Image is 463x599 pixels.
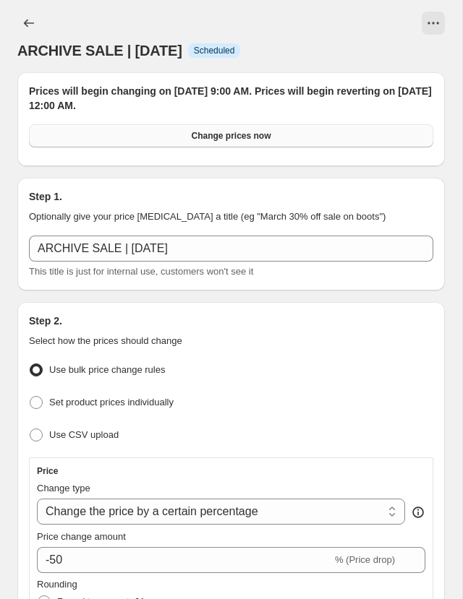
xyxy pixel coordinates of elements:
[37,547,332,573] input: -15
[17,12,41,35] button: Price change jobs
[37,483,90,494] span: Change type
[37,465,58,477] h3: Price
[411,505,425,520] div: help
[335,554,395,565] span: % (Price drop)
[29,334,433,348] p: Select how the prices should change
[37,531,126,542] span: Price change amount
[17,43,182,59] span: ARCHIVE SALE | [DATE]
[29,84,433,113] h2: Prices will begin changing on [DATE] 9:00 AM. Prices will begin reverting on [DATE] 12:00 AM.
[29,124,433,147] button: Change prices now
[194,45,235,56] span: Scheduled
[191,130,271,142] span: Change prices now
[29,210,433,224] p: Optionally give your price [MEDICAL_DATA] a title (eg "March 30% off sale on boots")
[29,189,433,204] h2: Step 1.
[29,314,433,328] h2: Step 2.
[29,266,253,277] span: This title is just for internal use, customers won't see it
[49,397,174,408] span: Set product prices individually
[49,364,165,375] span: Use bulk price change rules
[37,579,77,590] span: Rounding
[29,236,433,262] input: 30% off holiday sale
[422,12,445,35] button: View actions for ARCHIVE SALE | Aug 2025
[49,429,119,440] span: Use CSV upload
